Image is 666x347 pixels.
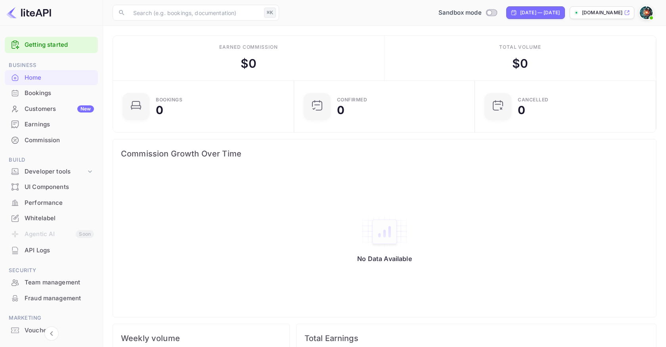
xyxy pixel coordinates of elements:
a: Fraud management [5,291,98,305]
div: Commission [25,136,94,145]
span: Sandbox mode [438,8,482,17]
div: CANCELLED [518,97,549,102]
div: ⌘K [264,8,276,18]
div: UI Components [25,183,94,192]
div: CustomersNew [5,101,98,117]
div: Performance [5,195,98,211]
a: Commission [5,133,98,147]
a: CustomersNew [5,101,98,116]
div: Vouchers [25,326,94,335]
div: Developer tools [25,167,86,176]
div: Customers [25,105,94,114]
div: Earned commission [219,44,278,51]
a: Bookings [5,86,98,100]
input: Search (e.g. bookings, documentation) [128,5,261,21]
div: Developer tools [5,165,98,179]
button: Collapse navigation [44,326,59,341]
div: [DATE] — [DATE] [520,9,560,16]
div: Confirmed [337,97,367,102]
div: Bookings [25,89,94,98]
div: Commission [5,133,98,148]
span: Marketing [5,314,98,322]
a: Whitelabel [5,211,98,225]
div: Home [5,70,98,86]
div: UI Components [5,179,98,195]
div: Bookings [5,86,98,101]
img: Zach Townsend [640,6,653,19]
span: Business [5,61,98,70]
span: Build [5,156,98,164]
div: New [77,105,94,112]
div: Whitelabel [25,214,94,223]
a: Performance [5,195,98,210]
div: Fraud management [25,294,94,303]
span: Security [5,266,98,275]
div: 0 [156,105,163,116]
a: Getting started [25,40,94,50]
a: Home [5,70,98,85]
p: [DOMAIN_NAME] [582,9,622,16]
div: Performance [25,198,94,208]
a: Vouchers [5,323,98,337]
a: UI Components [5,179,98,194]
div: Click to change the date range period [506,6,565,19]
div: Earnings [25,120,94,129]
span: Total Earnings [304,332,648,345]
div: 0 [518,105,525,116]
img: LiteAPI logo [6,6,51,19]
div: Team management [25,278,94,287]
a: Team management [5,275,98,290]
div: API Logs [25,246,94,255]
div: Switch to Production mode [435,8,500,17]
div: $ 0 [512,55,528,72]
div: Home [25,73,94,82]
div: Total volume [499,44,542,51]
div: Bookings [156,97,182,102]
span: Commission Growth Over Time [121,147,648,160]
div: $ 0 [241,55,256,72]
div: Getting started [5,37,98,53]
div: 0 [337,105,344,116]
img: empty-state-table2.svg [361,215,408,248]
span: Weekly volume [121,332,281,345]
p: No Data Available [357,255,412,263]
a: Earnings [5,117,98,132]
div: Whitelabel [5,211,98,226]
a: API Logs [5,243,98,257]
